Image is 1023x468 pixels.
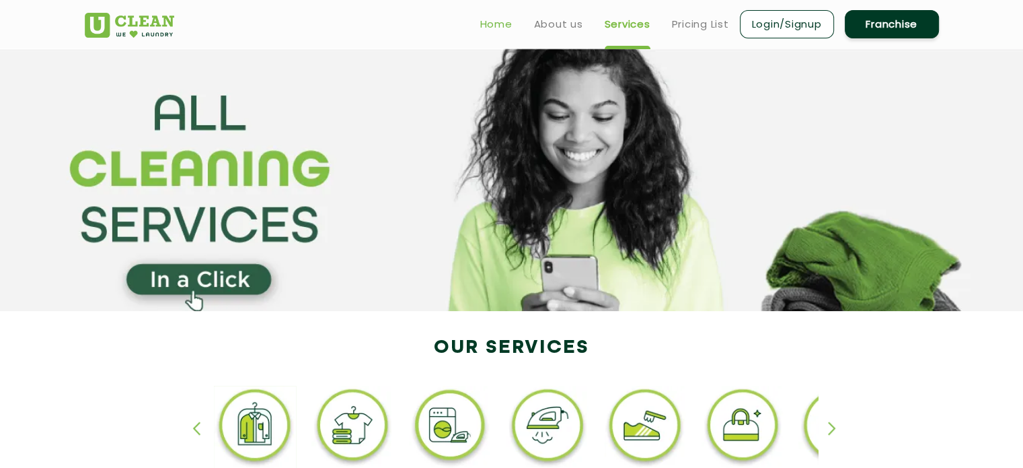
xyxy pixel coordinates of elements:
[845,10,939,38] a: Franchise
[85,13,174,38] img: UClean Laundry and Dry Cleaning
[480,16,513,32] a: Home
[740,10,834,38] a: Login/Signup
[534,16,583,32] a: About us
[605,16,650,32] a: Services
[672,16,729,32] a: Pricing List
